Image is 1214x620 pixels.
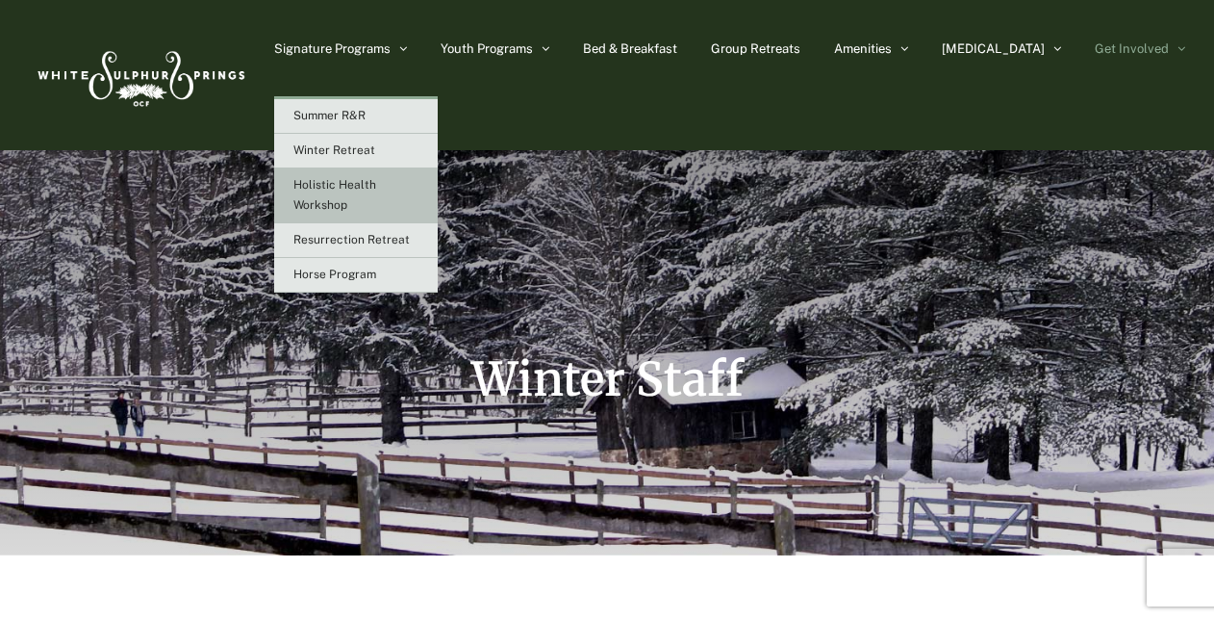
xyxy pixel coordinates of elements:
span: Youth Programs [441,42,533,55]
span: [MEDICAL_DATA] [942,42,1045,55]
span: Holistic Health Workshop [293,178,376,212]
span: Summer R&R [293,109,366,122]
span: Bed & Breakfast [583,42,677,55]
a: Holistic Health Workshop [274,168,438,223]
a: Winter Retreat [274,134,438,168]
span: Winter Staff [471,350,744,408]
span: Resurrection Retreat [293,233,410,246]
span: Winter Retreat [293,143,375,157]
a: Summer R&R [274,99,438,134]
span: Signature Programs [274,42,391,55]
a: Resurrection Retreat [274,223,438,258]
span: Amenities [834,42,892,55]
a: Horse Program [274,258,438,293]
span: Horse Program [293,268,376,281]
img: White Sulphur Springs Logo [29,30,250,120]
span: Group Retreats [711,42,800,55]
span: Get Involved [1095,42,1169,55]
